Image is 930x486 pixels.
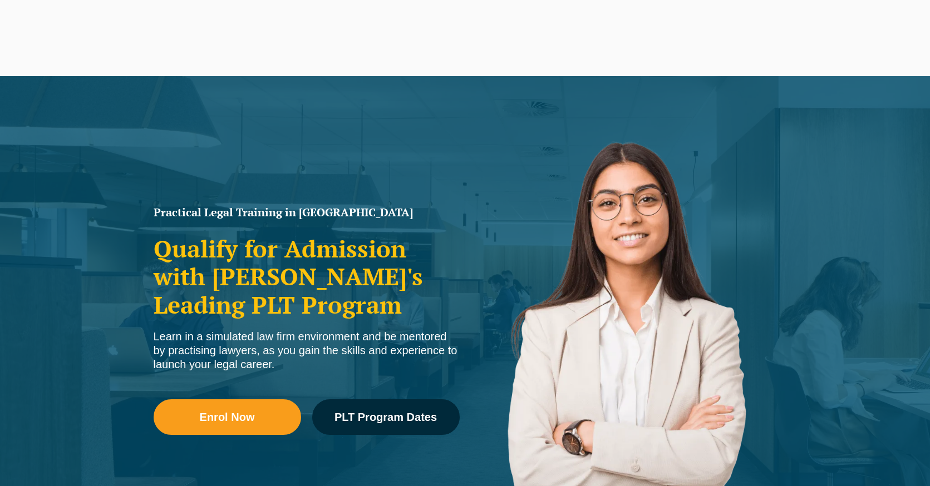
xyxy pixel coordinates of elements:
[154,207,460,218] h1: Practical Legal Training in [GEOGRAPHIC_DATA]
[200,411,255,423] span: Enrol Now
[154,235,460,319] h2: Qualify for Admission with [PERSON_NAME]'s Leading PLT Program
[334,411,437,423] span: PLT Program Dates
[312,399,460,435] a: PLT Program Dates
[154,330,460,371] div: Learn in a simulated law firm environment and be mentored by practising lawyers, as you gain the ...
[154,399,301,435] a: Enrol Now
